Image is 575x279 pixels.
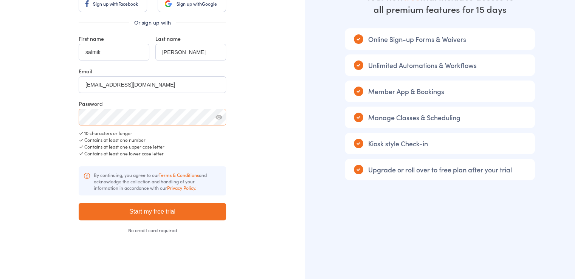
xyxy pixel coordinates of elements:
[79,67,226,75] div: Email
[79,150,226,157] div: Contains at least one lower case letter
[79,143,226,150] div: Contains at least one upper case letter
[79,166,226,195] div: By continuing, you agree to our and acknowledge the collection and handling of your information i...
[79,130,226,136] div: 10 characters or longer
[155,35,226,42] div: Last name
[79,100,226,107] div: Password
[79,203,226,220] input: Start my free trial
[345,28,535,50] div: Online Sign-up Forms & Waivers
[155,44,226,60] input: Last name
[177,0,202,7] span: Sign up with
[345,159,535,180] div: Upgrade or roll over to free plan after your trial
[79,76,226,93] input: Your business email
[345,107,535,128] div: Manage Classes & Scheduling
[159,172,199,178] a: Terms & Conditions
[79,136,226,143] div: Contains at least one number
[345,81,535,102] div: Member App & Bookings
[167,184,196,191] a: Privacy Policy.
[79,228,226,232] div: No credit card required
[79,44,149,60] input: First name
[345,54,535,76] div: Unlimited Automations & Workflows
[79,19,226,26] div: Or sign up with
[345,133,535,154] div: Kiosk style Check-in
[93,0,118,7] span: Sign up with
[79,35,149,42] div: First name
